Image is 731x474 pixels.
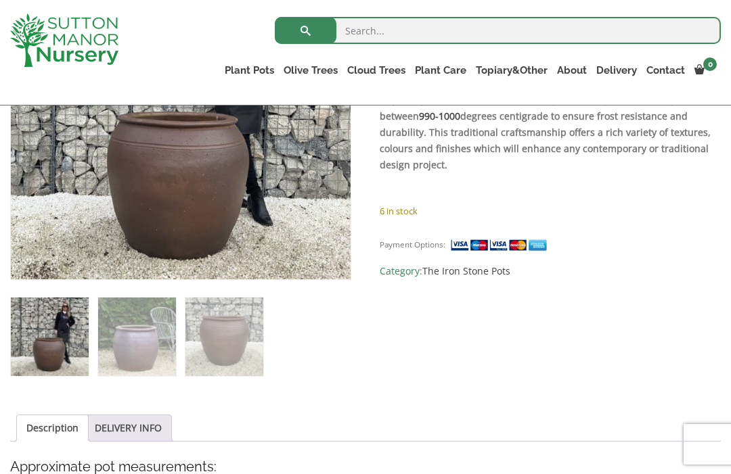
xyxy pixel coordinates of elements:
[220,61,279,80] a: Plant Pots
[422,264,510,277] a: The Iron Stone Pots
[552,61,592,80] a: About
[419,110,460,122] a: 990-1000
[342,61,410,80] a: Cloud Trees
[26,415,79,441] a: Description
[703,57,717,71] span: 0
[98,298,176,375] img: The Da Nang 70 Ironstone Plant Pot - Image 2
[450,238,552,252] img: payment supported
[95,415,162,441] a: DELIVERY INFO
[380,203,721,219] p: 6 in stock
[380,239,445,250] small: Payment Options:
[380,263,721,279] span: Category:
[471,61,552,80] a: Topiary&Other
[275,17,721,44] input: Search...
[592,61,642,80] a: Delivery
[10,14,118,67] img: logo
[11,298,89,375] img: The Da Nang 70 Ironstone Plant Pot
[642,61,690,80] a: Contact
[410,61,471,80] a: Plant Care
[185,298,263,375] img: The Da Nang 70 Ironstone Plant Pot - Image 3
[279,61,342,80] a: Olive Trees
[690,61,721,80] a: 0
